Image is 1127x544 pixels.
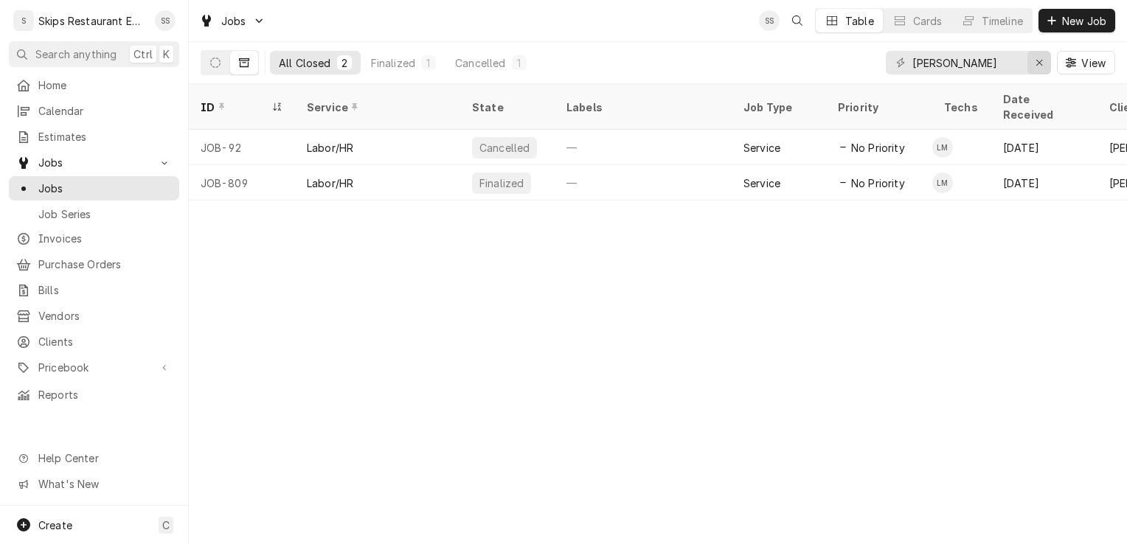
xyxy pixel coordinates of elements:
[9,329,179,354] a: Clients
[1003,91,1083,122] div: Date Received
[155,10,176,31] div: SS
[38,13,147,29] div: Skips Restaurant Equipment
[9,99,179,123] a: Calendar
[991,165,1097,200] div: [DATE]
[38,360,150,375] span: Pricebook
[991,130,1097,165] div: [DATE]
[932,137,953,158] div: Longino Monroe's Avatar
[1059,13,1109,29] span: New Job
[912,51,1023,74] input: Keyword search
[38,334,172,349] span: Clients
[555,130,732,165] div: —
[193,9,271,33] a: Go to Jobs
[9,383,179,407] a: Reports
[38,257,172,272] span: Purchase Orders
[9,125,179,149] a: Estimates
[9,355,179,380] a: Go to Pricebook
[38,387,172,402] span: Reports
[279,55,331,71] div: All Closed
[759,10,780,31] div: SS
[455,55,505,71] div: Cancelled
[307,100,445,115] div: Service
[1027,51,1051,74] button: Erase input
[913,13,943,29] div: Cards
[932,172,953,193] div: Longino Monroe's Avatar
[38,129,172,144] span: Estimates
[851,175,905,191] span: No Priority
[9,446,179,470] a: Go to Help Center
[9,150,179,175] a: Go to Jobs
[478,175,525,191] div: Finalized
[35,46,117,62] span: Search anything
[9,176,179,200] a: Jobs
[9,278,179,302] a: Bills
[982,13,1023,29] div: Timeline
[786,9,809,32] button: Open search
[201,100,268,115] div: ID
[566,100,720,115] div: Labels
[189,130,295,165] div: JOB-92
[472,100,543,115] div: State
[9,41,179,67] button: Search anythingCtrlK
[9,472,179,496] a: Go to What's New
[1038,9,1115,32] button: New Job
[743,100,814,115] div: Job Type
[133,46,153,62] span: Ctrl
[13,10,34,31] div: S
[307,175,353,191] div: Labor/HR
[38,450,170,466] span: Help Center
[9,226,179,251] a: Invoices
[38,206,172,222] span: Job Series
[851,140,905,156] span: No Priority
[162,517,170,533] span: C
[189,165,295,200] div: JOB-809
[743,140,780,156] div: Service
[38,231,172,246] span: Invoices
[38,282,172,298] span: Bills
[9,202,179,226] a: Job Series
[759,10,780,31] div: Shan Skipper's Avatar
[371,55,415,71] div: Finalized
[9,304,179,328] a: Vendors
[424,55,433,71] div: 1
[838,100,918,115] div: Priority
[932,172,953,193] div: LM
[163,46,170,62] span: K
[743,175,780,191] div: Service
[555,165,732,200] div: —
[944,100,979,115] div: Techs
[155,10,176,31] div: Shan Skipper's Avatar
[38,155,150,170] span: Jobs
[38,476,170,492] span: What's New
[1057,51,1115,74] button: View
[515,55,524,71] div: 1
[38,308,172,324] span: Vendors
[845,13,874,29] div: Table
[38,519,72,531] span: Create
[9,73,179,97] a: Home
[478,140,531,156] div: Cancelled
[307,140,353,156] div: Labor/HR
[340,55,349,71] div: 2
[932,137,953,158] div: LM
[1078,55,1109,71] span: View
[38,181,172,196] span: Jobs
[38,103,172,119] span: Calendar
[38,77,172,93] span: Home
[221,13,246,29] span: Jobs
[9,252,179,276] a: Purchase Orders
